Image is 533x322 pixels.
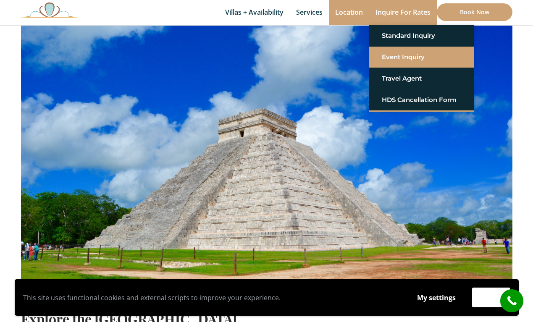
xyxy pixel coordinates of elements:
a: Book Now [437,3,512,21]
a: call [500,289,523,312]
p: This site uses functional cookies and external scripts to improve your experience. [23,291,401,304]
button: Accept [472,288,510,307]
a: HDS Cancellation Form [382,92,462,107]
img: Awesome Logo [21,2,78,18]
a: Travel Agent [382,71,462,86]
a: Event Inquiry [382,50,462,65]
button: My settings [409,288,464,307]
a: Standard Inquiry [382,28,462,43]
i: call [502,291,521,310]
